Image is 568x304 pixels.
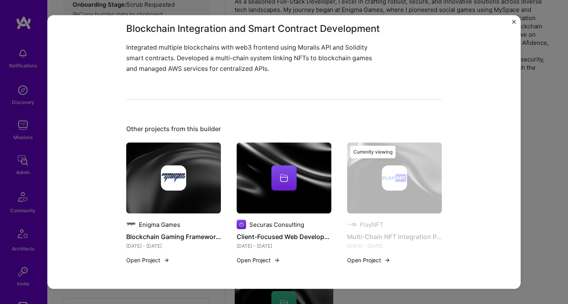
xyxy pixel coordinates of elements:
h3: Blockchain Integration and Smart Contract Development [126,21,383,35]
div: [DATE] - [DATE] [126,242,221,250]
button: Open Project [237,256,280,264]
button: Close [512,20,516,28]
img: arrow-right [384,257,390,263]
img: cover [126,143,221,213]
img: Company logo [237,220,246,229]
img: arrow-right [163,257,170,263]
img: Company logo [126,220,136,229]
h4: Client-Focused Web Development [237,232,331,242]
div: Securas Consulting [249,221,304,229]
button: Open Project [126,256,170,264]
img: arrow-right [274,257,280,263]
img: cover [347,143,442,213]
div: Other projects from this builder [126,125,442,133]
div: Enigma Games [139,221,180,229]
div: Currently viewing [350,146,396,158]
h4: Blockchain Gaming Framework Development [126,232,221,242]
p: Integrated multiple blockchains with web3 frontend using Moralis API and Solidity smart contracts... [126,42,383,74]
img: cover [237,143,331,213]
button: Open Project [347,256,390,264]
div: [DATE] - [DATE] [237,242,331,250]
img: Company logo [161,165,186,191]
